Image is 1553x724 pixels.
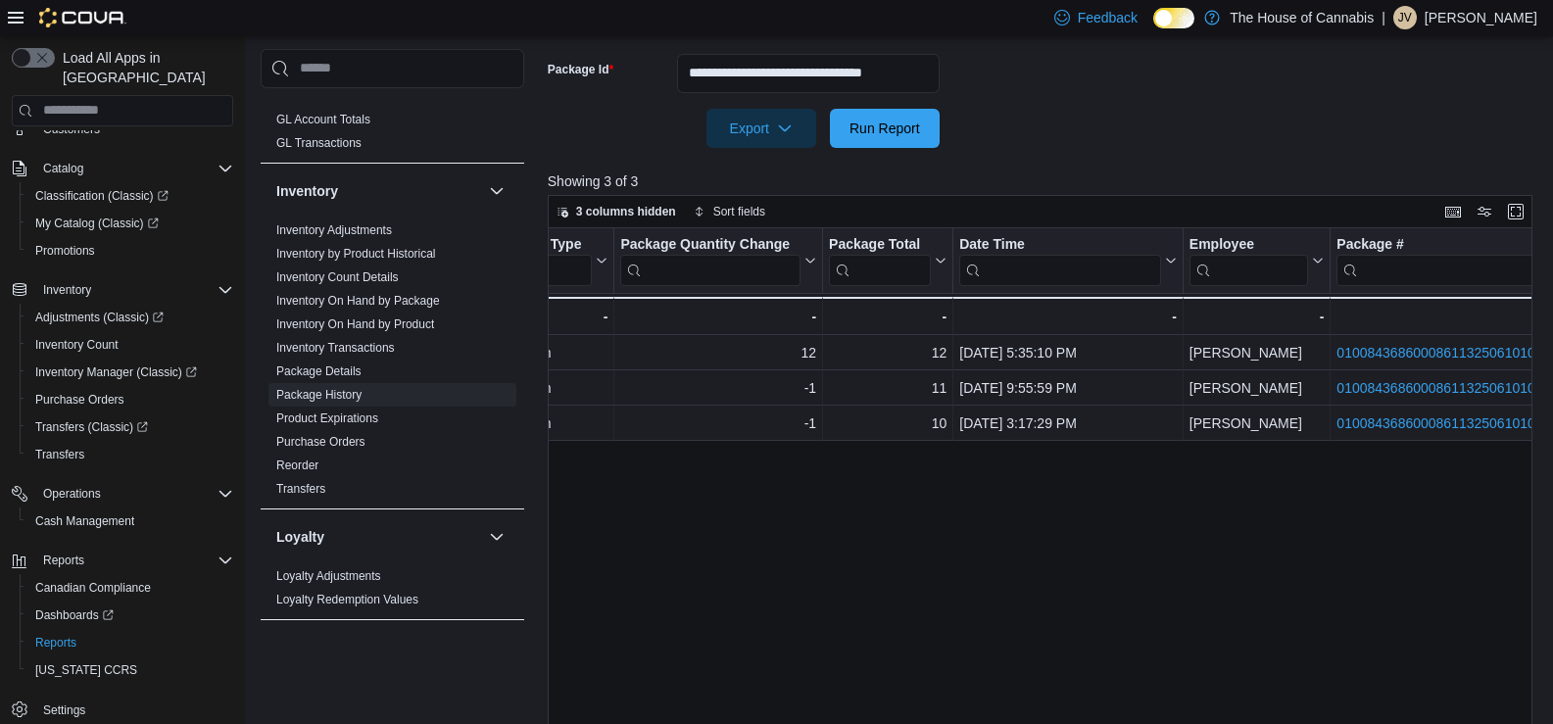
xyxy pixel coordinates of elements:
[35,662,137,678] span: [US_STATE] CCRS
[35,188,169,204] span: Classification (Classic)
[20,304,241,331] a: Adjustments (Classic)
[27,576,233,600] span: Canadian Compliance
[1393,6,1417,29] div: Jordan Veljkovic
[620,376,816,400] div: -1
[1189,305,1324,328] div: -
[20,237,241,265] button: Promotions
[276,435,365,449] a: Purchase Orders
[829,376,946,400] div: 11
[39,8,126,27] img: Cova
[276,527,324,547] h3: Loyalty
[4,547,241,574] button: Reports
[549,200,684,223] button: 3 columns hidden
[27,658,145,682] a: [US_STATE] CCRS
[620,236,816,286] button: Package Quantity Change
[27,212,167,235] a: My Catalog (Classic)
[276,270,399,284] a: Inventory Count Details
[276,388,362,402] a: Package History
[276,112,370,127] span: GL Account Totals
[27,333,233,357] span: Inventory Count
[276,113,370,126] a: GL Account Totals
[1153,8,1194,28] input: Dark Mode
[276,136,362,150] a: GL Transactions
[20,359,241,386] a: Inventory Manager (Classic)
[276,316,434,332] span: Inventory On Hand by Product
[20,413,241,441] a: Transfers (Classic)
[959,305,1177,328] div: -
[27,509,142,533] a: Cash Management
[713,204,765,219] span: Sort fields
[485,69,509,92] button: Finance
[35,698,233,722] span: Settings
[35,699,93,722] a: Settings
[43,702,85,718] span: Settings
[276,135,362,151] span: GL Transactions
[1078,8,1138,27] span: Feedback
[276,482,325,496] a: Transfers
[35,549,233,572] span: Reports
[27,333,126,357] a: Inventory Count
[27,184,233,208] span: Classification (Classic)
[519,341,607,364] div: Each
[959,411,1177,435] div: [DATE] 3:17:29 PM
[620,341,816,364] div: 12
[20,574,241,602] button: Canadian Compliance
[27,306,171,329] a: Adjustments (Classic)
[1230,6,1374,29] p: The House of Cannabis
[35,482,233,506] span: Operations
[20,629,241,656] button: Reports
[829,305,946,328] div: -
[35,513,134,529] span: Cash Management
[27,631,84,654] a: Reports
[35,310,164,325] span: Adjustments (Classic)
[35,243,95,259] span: Promotions
[276,293,440,309] span: Inventory On Hand by Package
[485,179,509,203] button: Inventory
[849,119,920,138] span: Run Report
[276,569,381,583] a: Loyalty Adjustments
[35,607,114,623] span: Dashboards
[20,507,241,535] button: Cash Management
[20,331,241,359] button: Inventory Count
[35,419,148,435] span: Transfers (Classic)
[4,155,241,182] button: Catalog
[829,341,946,364] div: 12
[959,236,1177,286] button: Date Time
[276,481,325,497] span: Transfers
[276,434,365,450] span: Purchase Orders
[959,236,1161,286] div: Date Time
[829,236,931,255] div: Package Total
[27,361,233,384] span: Inventory Manager (Classic)
[1189,236,1308,286] div: Employee
[276,246,436,262] span: Inventory by Product Historical
[35,157,233,180] span: Catalog
[276,269,399,285] span: Inventory Count Details
[686,200,773,223] button: Sort fields
[20,602,241,629] a: Dashboards
[55,48,233,87] span: Load All Apps in [GEOGRAPHIC_DATA]
[20,182,241,210] a: Classification (Classic)
[1189,341,1324,364] div: [PERSON_NAME]
[959,341,1177,364] div: [DATE] 5:35:10 PM
[519,305,607,328] div: -
[1441,200,1465,223] button: Keyboard shortcuts
[43,282,91,298] span: Inventory
[27,443,92,466] a: Transfers
[620,305,816,328] div: -
[1473,200,1496,223] button: Display options
[35,157,91,180] button: Catalog
[276,181,338,201] h3: Inventory
[829,411,946,435] div: 10
[548,62,613,77] label: Package Id
[620,236,801,255] div: Package Quantity Change
[35,216,159,231] span: My Catalog (Classic)
[43,486,101,502] span: Operations
[1189,236,1324,286] button: Employee
[27,415,233,439] span: Transfers (Classic)
[4,276,241,304] button: Inventory
[276,223,392,237] a: Inventory Adjustments
[718,109,804,148] span: Export
[276,593,418,606] a: Loyalty Redemption Values
[27,361,205,384] a: Inventory Manager (Classic)
[276,410,378,426] span: Product Expirations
